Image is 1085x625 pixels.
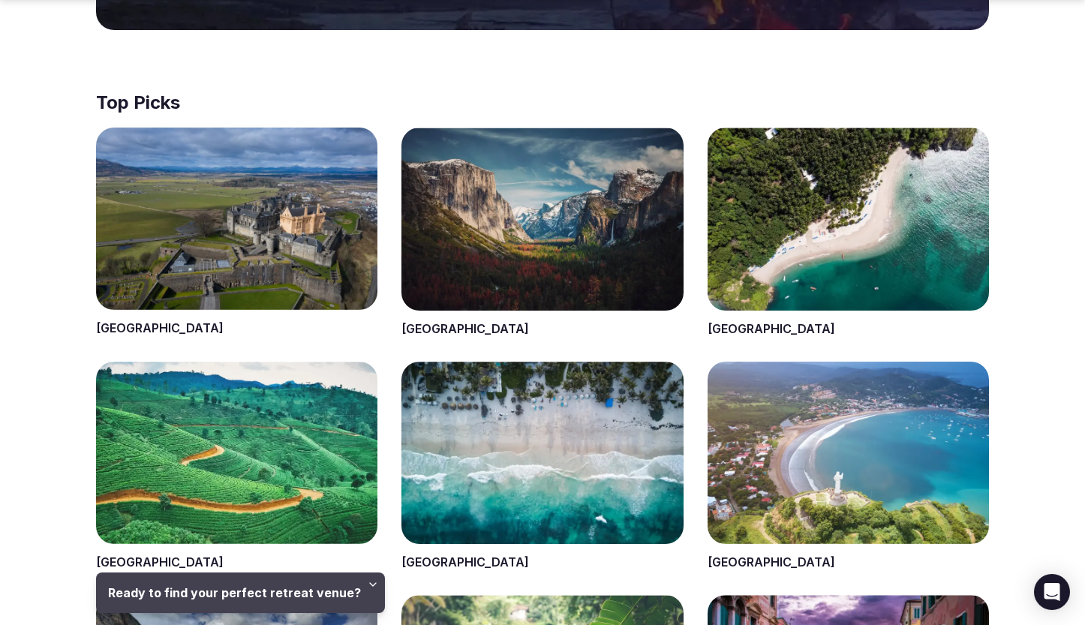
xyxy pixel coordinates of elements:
a: [GEOGRAPHIC_DATA] [96,554,224,569]
h2: Top Picks [96,90,989,116]
a: [GEOGRAPHIC_DATA] [401,554,529,569]
div: Open Intercom Messenger [1034,574,1070,610]
a: [GEOGRAPHIC_DATA] [708,321,835,336]
a: [GEOGRAPHIC_DATA] [708,554,835,569]
a: [GEOGRAPHIC_DATA] [96,320,224,335]
a: [GEOGRAPHIC_DATA] [401,321,529,336]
